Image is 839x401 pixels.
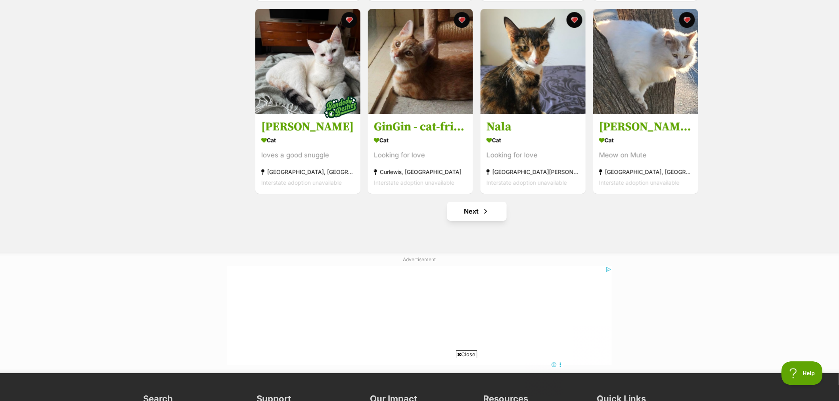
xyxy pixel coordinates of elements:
[593,113,698,194] a: [PERSON_NAME] Koukla Cat Meow on Mute [GEOGRAPHIC_DATA], [GEOGRAPHIC_DATA] Interstate adoption un...
[782,361,823,385] iframe: Help Scout Beacon - Open
[374,150,467,160] div: Looking for love
[374,166,467,177] div: Curlewis, [GEOGRAPHIC_DATA]
[227,266,612,365] iframe: Advertisement
[567,12,582,28] button: favourite
[261,166,354,177] div: [GEOGRAPHIC_DATA], [GEOGRAPHIC_DATA]
[368,9,473,114] img: GinGin - cat-friendly, adorable and playful
[599,150,692,160] div: Meow on Mute
[374,179,454,186] span: Interstate adoption unavailable
[599,166,692,177] div: [GEOGRAPHIC_DATA], [GEOGRAPHIC_DATA]
[374,119,467,134] h3: GinGin - cat-friendly, adorable and playful
[487,166,580,177] div: [GEOGRAPHIC_DATA][PERSON_NAME][GEOGRAPHIC_DATA]
[255,9,360,114] img: Shelly
[321,87,360,127] img: bonded besties
[261,119,354,134] h3: [PERSON_NAME]
[481,9,586,114] img: Nala
[255,202,699,221] nav: Pagination
[599,119,692,134] h3: [PERSON_NAME] Koukla
[261,134,354,146] div: Cat
[679,12,695,28] button: favourite
[447,202,507,221] a: Next page
[454,12,470,28] button: favourite
[374,134,467,146] div: Cat
[255,113,360,194] a: [PERSON_NAME] Cat loves a good snuggle [GEOGRAPHIC_DATA], [GEOGRAPHIC_DATA] Interstate adoption u...
[487,119,580,134] h3: Nala
[275,361,564,397] iframe: Advertisement
[261,179,342,186] span: Interstate adoption unavailable
[487,150,580,160] div: Looking for love
[368,113,473,194] a: GinGin - cat-friendly, adorable and playful Cat Looking for love Curlewis, [GEOGRAPHIC_DATA] Inte...
[487,179,567,186] span: Interstate adoption unavailable
[481,113,586,194] a: Nala Cat Looking for love [GEOGRAPHIC_DATA][PERSON_NAME][GEOGRAPHIC_DATA] Interstate adoption una...
[456,350,477,358] span: Close
[341,12,357,28] button: favourite
[261,150,354,160] div: loves a good snuggle
[593,9,698,114] img: Alley Katz Koukla
[487,134,580,146] div: Cat
[599,179,680,186] span: Interstate adoption unavailable
[599,134,692,146] div: Cat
